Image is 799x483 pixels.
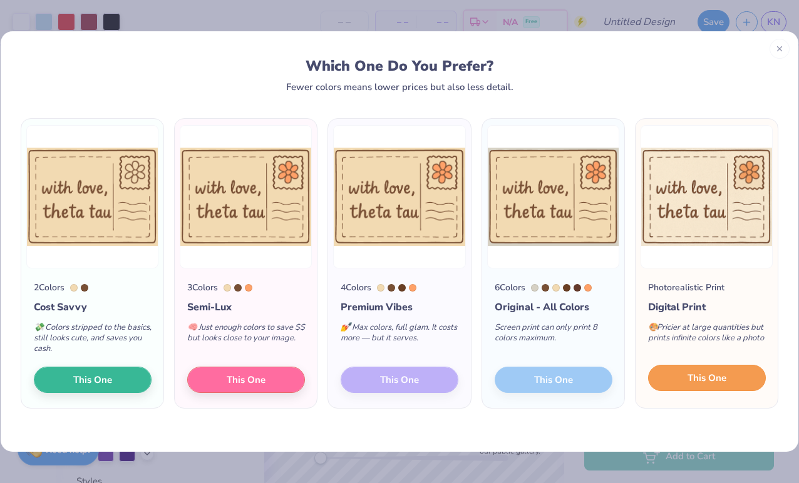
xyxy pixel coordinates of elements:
[388,284,395,292] div: 7568 C
[341,322,351,333] span: 💅
[333,125,465,268] img: 4 color option
[648,322,658,333] span: 🎨
[641,125,773,268] img: Photorealistic preview
[34,300,152,315] div: Cost Savvy
[648,315,766,356] div: Pricier at large quantities but prints infinite colors like a photo
[648,300,766,315] div: Digital Print
[688,371,726,385] span: This One
[34,315,152,367] div: Colors stripped to the basics, still looks cute, and saves you cash.
[187,367,305,393] button: This One
[286,82,513,92] div: Fewer colors means lower prices but also less detail.
[187,322,197,333] span: 🧠
[34,281,64,294] div: 2 Colors
[563,284,570,292] div: 469 C
[26,125,158,268] img: 2 color option
[531,284,539,292] div: 7527 C
[180,125,312,268] img: 3 color option
[495,315,612,356] div: Screen print can only print 8 colors maximum.
[341,315,458,356] div: Max colors, full glam. It costs more — but it serves.
[234,284,242,292] div: 7568 C
[487,125,619,268] img: 6 color option
[398,284,406,292] div: 469 C
[245,284,252,292] div: 1565 C
[34,367,152,393] button: This One
[552,284,560,292] div: 7506 C
[542,284,549,292] div: 7568 C
[409,284,416,292] div: 1565 C
[70,284,78,292] div: 7506 C
[73,373,112,387] span: This One
[34,322,44,333] span: 💸
[574,284,581,292] div: 477 C
[187,300,305,315] div: Semi-Lux
[35,58,765,74] div: Which One Do You Prefer?
[187,315,305,356] div: Just enough colors to save $$ but looks close to your image.
[187,281,218,294] div: 3 Colors
[341,281,371,294] div: 4 Colors
[648,281,724,294] div: Photorealistic Print
[648,365,766,391] button: This One
[495,281,525,294] div: 6 Colors
[377,284,384,292] div: 7506 C
[224,284,231,292] div: 7506 C
[81,284,88,292] div: 7568 C
[495,300,612,315] div: Original - All Colors
[341,300,458,315] div: Premium Vibes
[584,284,592,292] div: 1565 C
[227,373,265,387] span: This One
